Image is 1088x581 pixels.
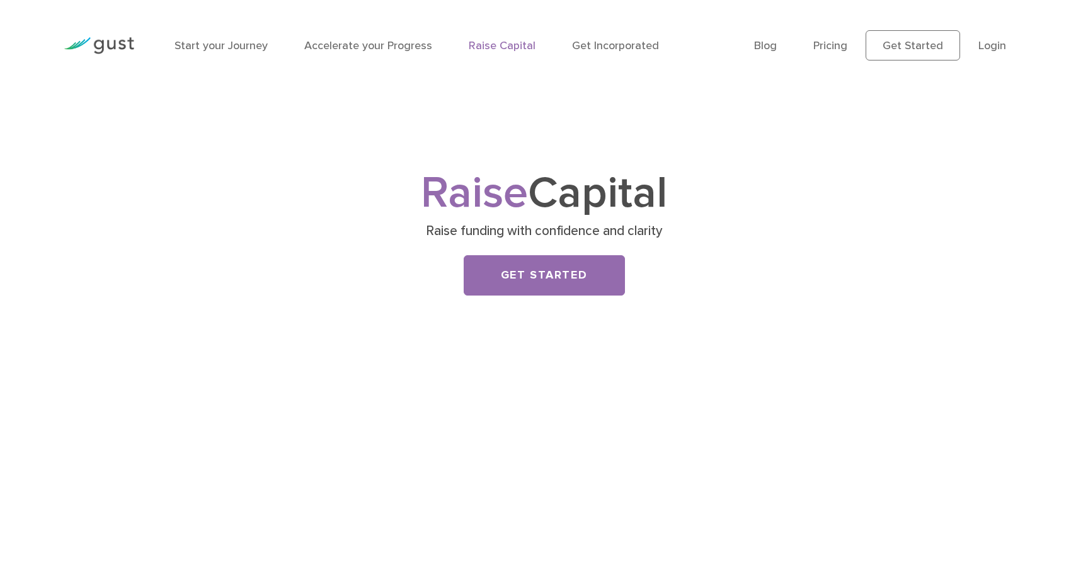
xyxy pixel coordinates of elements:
a: Accelerate your Progress [304,39,432,52]
a: Get Started [866,30,960,60]
a: Get Started [464,255,625,296]
a: Blog [754,39,777,52]
img: Gust Logo [64,37,134,54]
span: Raise [421,166,528,219]
h1: Capital [295,173,793,214]
a: Start your Journey [175,39,268,52]
a: Raise Capital [469,39,535,52]
a: Login [978,39,1006,52]
p: Raise funding with confidence and clarity [300,222,788,240]
a: Pricing [813,39,847,52]
a: Get Incorporated [572,39,659,52]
